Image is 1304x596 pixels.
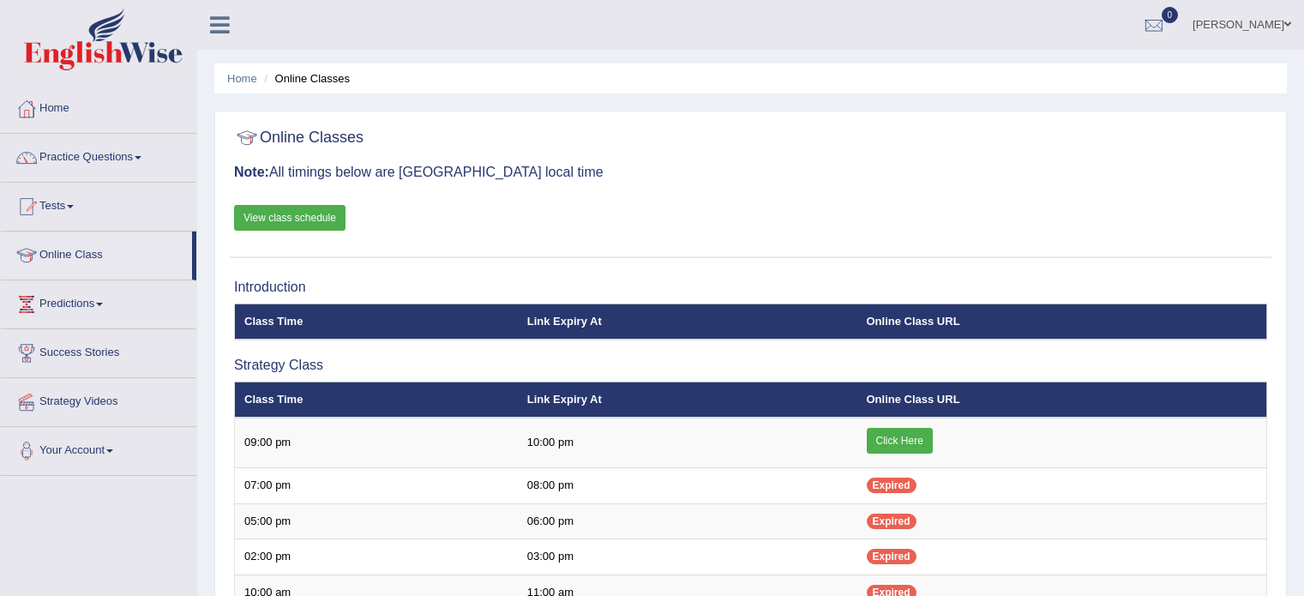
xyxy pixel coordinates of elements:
[1,378,196,421] a: Strategy Videos
[227,72,257,85] a: Home
[235,418,518,468] td: 09:00 pm
[235,382,518,418] th: Class Time
[1,329,196,372] a: Success Stories
[518,503,857,539] td: 06:00 pm
[235,468,518,504] td: 07:00 pm
[518,382,857,418] th: Link Expiry At
[1,280,196,323] a: Predictions
[867,428,933,454] a: Click Here
[518,539,857,575] td: 03:00 pm
[235,304,518,340] th: Class Time
[1,134,196,177] a: Practice Questions
[1,427,196,470] a: Your Account
[234,125,364,151] h2: Online Classes
[1,183,196,226] a: Tests
[857,382,1267,418] th: Online Class URL
[1,85,196,128] a: Home
[867,478,916,493] span: Expired
[234,358,1267,373] h3: Strategy Class
[518,304,857,340] th: Link Expiry At
[518,418,857,468] td: 10:00 pm
[234,205,346,231] a: View class schedule
[234,165,1267,180] h3: All timings below are [GEOGRAPHIC_DATA] local time
[518,468,857,504] td: 08:00 pm
[234,280,1267,295] h3: Introduction
[867,549,916,564] span: Expired
[857,304,1267,340] th: Online Class URL
[260,70,350,87] li: Online Classes
[235,539,518,575] td: 02:00 pm
[235,503,518,539] td: 05:00 pm
[1,232,192,274] a: Online Class
[1162,7,1179,23] span: 0
[234,165,269,179] b: Note:
[867,514,916,529] span: Expired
